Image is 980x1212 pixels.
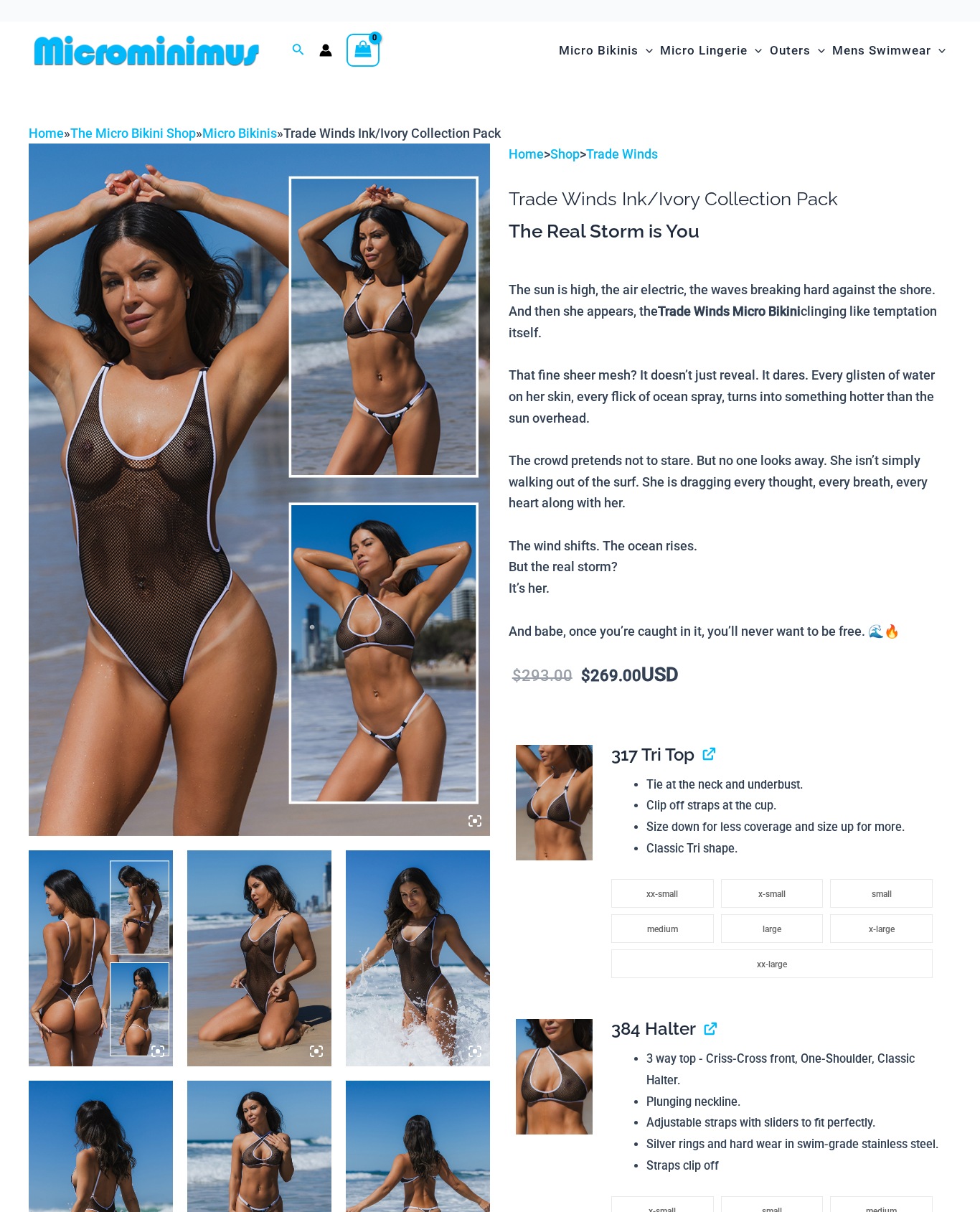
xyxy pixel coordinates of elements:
[872,889,892,899] span: small
[509,220,951,244] h3: The Real Storm is You
[586,146,658,161] a: Trade Winds
[931,32,946,69] span: Menu Toggle
[646,889,678,899] span: xx-small
[581,667,641,685] bdi: 269.00
[187,850,331,1066] img: Tradewinds Ink and Ivory 807 One Piece
[763,924,781,934] span: large
[646,1048,940,1091] li: 3 way top - Criss-Cross front, One-Shoulder, Classic Halter.
[555,29,656,72] a: Micro BikinisMenu ToggleMenu Toggle
[550,146,580,161] a: Shop
[646,1112,940,1134] li: Adjustable straps with sliders to fit perfectly.
[516,1019,593,1135] img: Tradewinds Ink and Ivory 384 Halter
[829,29,949,72] a: Mens SwimwearMenu ToggleMenu Toggle
[656,29,765,72] a: Micro LingerieMenu ToggleMenu Toggle
[283,126,501,141] span: Trade Winds Ink/Ivory Collection Pack
[29,34,265,67] img: MM SHOP LOGO FLAT
[70,126,196,141] a: The Micro Bikini Shop
[748,32,762,69] span: Menu Toggle
[611,879,714,908] li: xx-small
[646,838,940,860] li: Classic Tri shape.
[646,1134,940,1155] li: Silver rings and hard wear in swim-grade stainless steel.
[516,745,593,860] img: Tradewinds Ink and Ivory 317 Tri Top
[512,667,522,685] span: $
[830,879,933,908] li: small
[509,144,951,165] p: > >
[639,32,653,69] span: Menu Toggle
[202,126,277,141] a: Micro Bikinis
[559,32,639,69] span: Micro Bikinis
[869,924,895,934] span: x-large
[509,188,951,210] h1: Trade Winds Ink/Ivory Collection Pack
[757,959,787,969] span: xx-large
[509,279,951,642] p: The sun is high, the air electric, the waves breaking hard against the shore. And then she appear...
[292,42,305,60] a: Search icon link
[766,29,829,72] a: OutersMenu ToggleMenu Toggle
[832,32,931,69] span: Mens Swimwear
[347,34,380,67] a: View Shopping Cart, empty
[647,924,678,934] span: medium
[721,914,824,943] li: large
[611,744,694,765] span: 317 Tri Top
[658,304,801,319] b: Trade Winds Micro Bikini
[509,664,951,687] p: USD
[611,1018,696,1039] span: 384 Halter
[646,795,940,817] li: Clip off straps at the cup.
[611,914,714,943] li: medium
[646,1155,940,1177] li: Straps clip off
[646,1091,940,1113] li: Plunging neckline.
[346,850,490,1066] img: Tradewinds Ink and Ivory 807 One Piece
[770,32,811,69] span: Outers
[581,667,590,685] span: $
[758,889,786,899] span: x-small
[553,27,951,75] nav: Site Navigation
[646,817,940,838] li: Size down for less coverage and size up for more.
[611,949,933,978] li: xx-large
[509,146,544,161] a: Home
[319,44,332,57] a: Account icon link
[830,914,933,943] li: x-large
[29,126,64,141] a: Home
[660,32,748,69] span: Micro Lingerie
[29,144,490,836] img: Collection Pack
[29,126,501,141] span: » » »
[721,879,824,908] li: x-small
[29,850,173,1066] img: Collection Pack b (1)
[512,667,573,685] bdi: 293.00
[646,774,940,796] li: Tie at the neck and underbust.
[811,32,825,69] span: Menu Toggle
